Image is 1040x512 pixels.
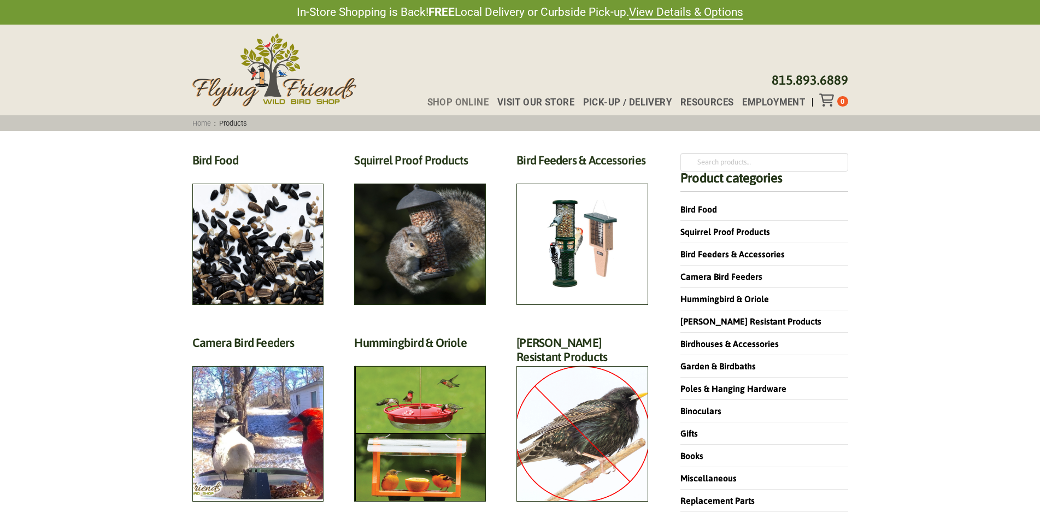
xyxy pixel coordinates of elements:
[489,98,574,107] a: Visit Our Store
[189,119,251,127] span: :
[680,272,762,281] a: Camera Bird Feeders
[189,119,214,127] a: Home
[680,153,848,172] input: Search products…
[297,4,743,20] span: In-Store Shopping is Back! Local Delivery or Curbside Pick-up.
[742,98,805,107] span: Employment
[354,153,486,305] a: Visit product category Squirrel Proof Products
[497,98,574,107] span: Visit Our Store
[680,172,848,192] h4: Product categories
[680,451,703,461] a: Books
[216,119,251,127] span: Products
[680,406,721,416] a: Binoculars
[427,98,489,107] span: Shop Online
[680,473,737,483] a: Miscellaneous
[516,336,648,502] a: Visit product category Starling Resistant Products
[819,93,837,107] div: Toggle Off Canvas Content
[419,98,489,107] a: Shop Online
[680,98,734,107] span: Resources
[354,336,486,502] a: Visit product category Hummingbird & Oriole
[428,5,455,19] strong: FREE
[841,97,844,105] span: 0
[733,98,805,107] a: Employment
[354,153,486,173] h2: Squirrel Proof Products
[516,336,648,370] h2: [PERSON_NAME] Resistant Products
[672,98,733,107] a: Resources
[629,5,743,20] a: View Details & Options
[192,33,356,107] img: Flying Friends Wild Bird Shop Logo
[772,73,848,87] a: 815.893.6889
[192,336,324,502] a: Visit product category Camera Bird Feeders
[516,153,648,305] a: Visit product category Bird Feeders & Accessories
[516,153,648,173] h2: Bird Feeders & Accessories
[680,227,770,237] a: Squirrel Proof Products
[680,496,755,505] a: Replacement Parts
[192,336,324,356] h2: Camera Bird Feeders
[574,98,672,107] a: Pick-up / Delivery
[192,153,324,173] h2: Bird Food
[680,294,769,304] a: Hummingbird & Oriole
[680,316,821,326] a: [PERSON_NAME] Resistant Products
[354,336,486,356] h2: Hummingbird & Oriole
[680,339,779,349] a: Birdhouses & Accessories
[192,153,324,305] a: Visit product category Bird Food
[680,428,698,438] a: Gifts
[583,98,672,107] span: Pick-up / Delivery
[680,249,785,259] a: Bird Feeders & Accessories
[680,384,786,393] a: Poles & Hanging Hardware
[680,204,717,214] a: Bird Food
[680,361,756,371] a: Garden & Birdbaths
